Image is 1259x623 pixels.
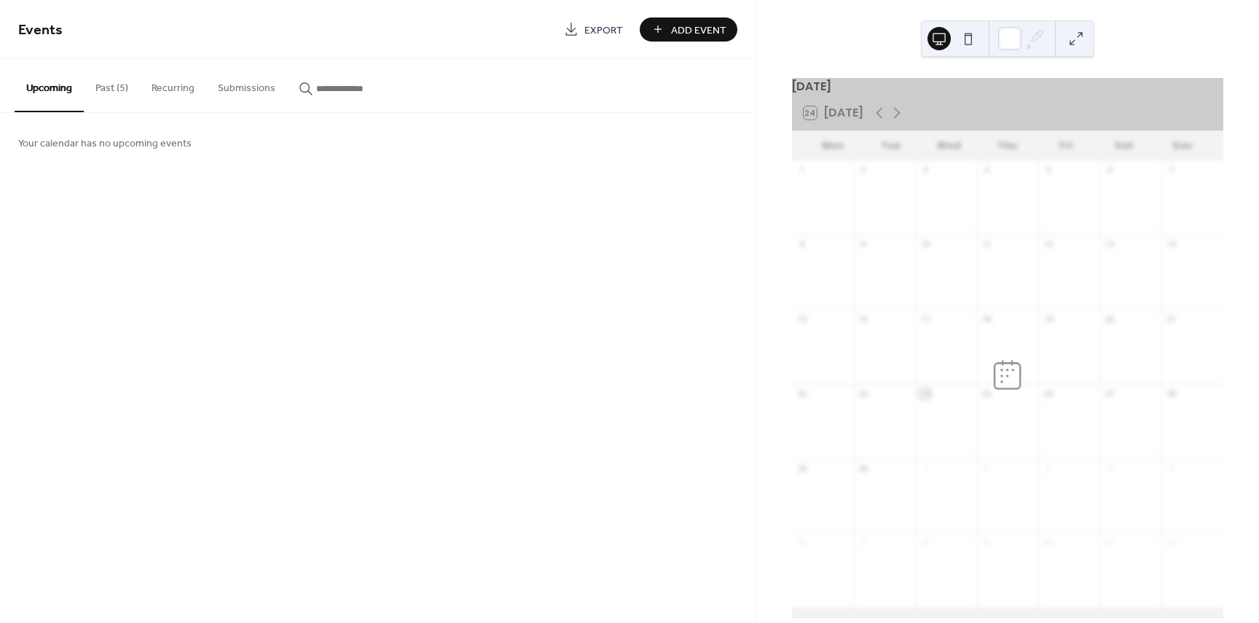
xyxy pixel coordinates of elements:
[18,136,192,152] span: Your calendar has no upcoming events
[978,131,1037,160] div: Thu
[1095,131,1153,160] div: Sat
[1043,313,1054,324] div: 19
[1166,239,1177,250] div: 14
[858,537,868,548] div: 7
[981,239,992,250] div: 11
[140,59,206,111] button: Recurring
[796,313,807,324] div: 15
[796,239,807,250] div: 8
[862,131,920,160] div: Tue
[1166,537,1177,548] div: 12
[553,17,634,42] a: Export
[858,313,868,324] div: 16
[671,23,726,38] span: Add Event
[206,59,287,111] button: Submissions
[1043,537,1054,548] div: 10
[1166,165,1177,176] div: 7
[919,388,930,399] div: 24
[858,388,868,399] div: 23
[919,537,930,548] div: 8
[1043,239,1054,250] div: 12
[919,239,930,250] div: 10
[796,165,807,176] div: 1
[792,78,1223,95] div: [DATE]
[15,59,84,112] button: Upcoming
[18,16,63,44] span: Events
[981,165,992,176] div: 4
[858,239,868,250] div: 9
[981,313,992,324] div: 18
[1166,313,1177,324] div: 21
[1043,165,1054,176] div: 5
[796,537,807,548] div: 6
[1037,131,1095,160] div: Fri
[796,388,807,399] div: 22
[1166,388,1177,399] div: 28
[584,23,623,38] span: Export
[919,463,930,474] div: 1
[1105,165,1115,176] div: 6
[1105,537,1115,548] div: 11
[981,388,992,399] div: 25
[1105,313,1115,324] div: 20
[1166,463,1177,474] div: 5
[1043,463,1054,474] div: 3
[804,131,862,160] div: Mon
[1105,463,1115,474] div: 4
[796,463,807,474] div: 29
[858,165,868,176] div: 2
[858,463,868,474] div: 30
[1043,388,1054,399] div: 26
[981,537,992,548] div: 9
[1105,239,1115,250] div: 13
[981,463,992,474] div: 2
[84,59,140,111] button: Past (5)
[1105,388,1115,399] div: 27
[1153,131,1212,160] div: Sun
[919,165,930,176] div: 3
[640,17,737,42] button: Add Event
[920,131,978,160] div: Wed
[919,313,930,324] div: 17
